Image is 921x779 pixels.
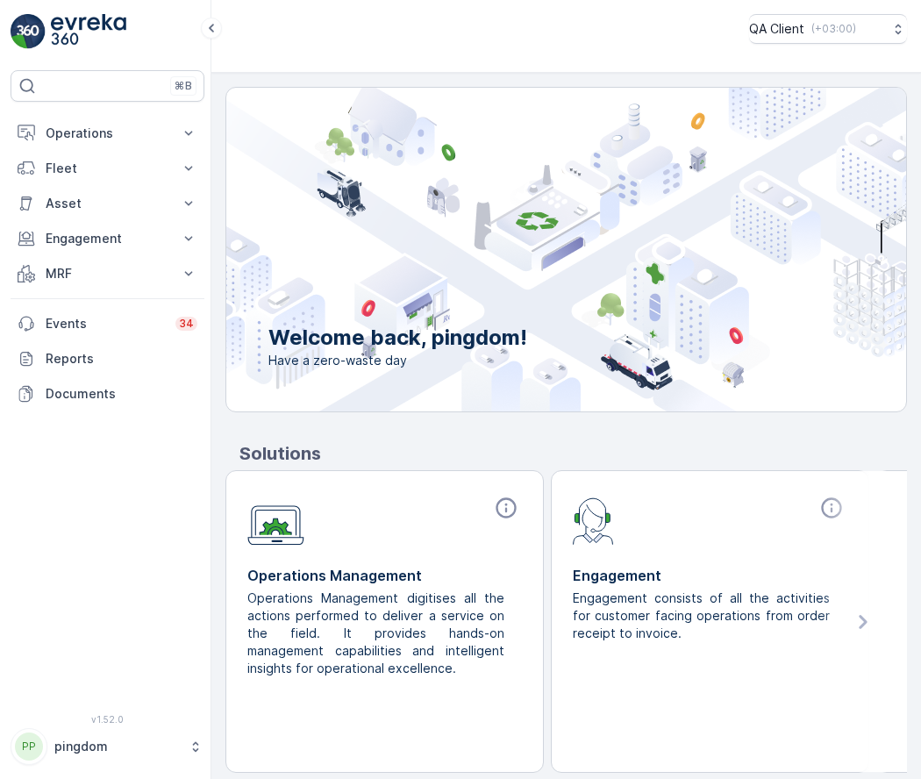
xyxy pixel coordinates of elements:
p: Operations [46,125,169,142]
p: Engagement [46,230,169,247]
img: module-icon [573,496,614,545]
p: Reports [46,350,197,368]
p: Fleet [46,160,169,177]
img: logo [11,14,46,49]
p: Welcome back, pingdom! [268,324,527,352]
p: QA Client [749,20,804,38]
img: city illustration [147,88,906,411]
a: Events34 [11,306,204,341]
span: v 1.52.0 [11,714,204,725]
p: Events [46,315,165,332]
button: Operations [11,116,204,151]
button: QA Client(+03:00) [749,14,907,44]
p: ⌘B [175,79,192,93]
p: Documents [46,385,197,403]
span: Have a zero-waste day [268,352,527,369]
p: pingdom [54,738,180,755]
p: ( +03:00 ) [811,22,856,36]
img: module-icon [247,496,304,546]
a: Reports [11,341,204,376]
button: Asset [11,186,204,221]
p: Engagement [573,565,847,586]
p: 34 [179,317,194,331]
button: MRF [11,256,204,291]
img: logo_light-DOdMpM7g.png [51,14,126,49]
p: MRF [46,265,169,282]
p: Operations Management [247,565,522,586]
p: Asset [46,195,169,212]
button: Fleet [11,151,204,186]
button: PPpingdom [11,728,204,765]
button: Engagement [11,221,204,256]
p: Solutions [239,440,907,467]
p: Operations Management digitises all the actions performed to deliver a service on the field. It p... [247,590,508,677]
p: Engagement consists of all the activities for customer facing operations from order receipt to in... [573,590,833,642]
a: Documents [11,376,204,411]
div: PP [15,733,43,761]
